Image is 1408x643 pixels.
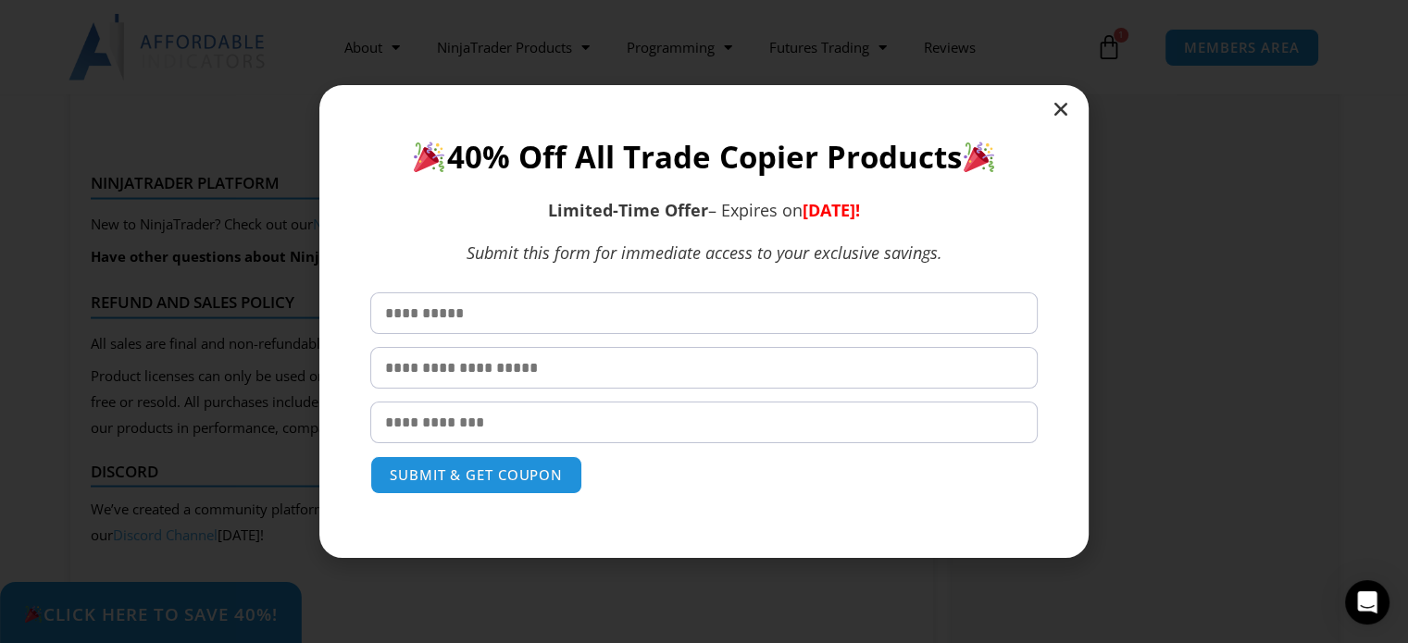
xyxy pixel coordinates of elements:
div: Open Intercom Messenger [1345,580,1389,624]
strong: Limited-Time Offer [548,199,708,221]
h1: 40% Off All Trade Copier Products [370,136,1038,179]
p: – Expires on [370,198,1038,223]
button: SUBMIT & GET COUPON [370,456,582,494]
a: Close [1052,100,1070,118]
span: [DATE]! [803,199,860,221]
em: Submit this form for immediate access to your exclusive savings. [467,241,942,264]
img: 🎉 [964,142,994,172]
img: 🎉 [414,142,444,172]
